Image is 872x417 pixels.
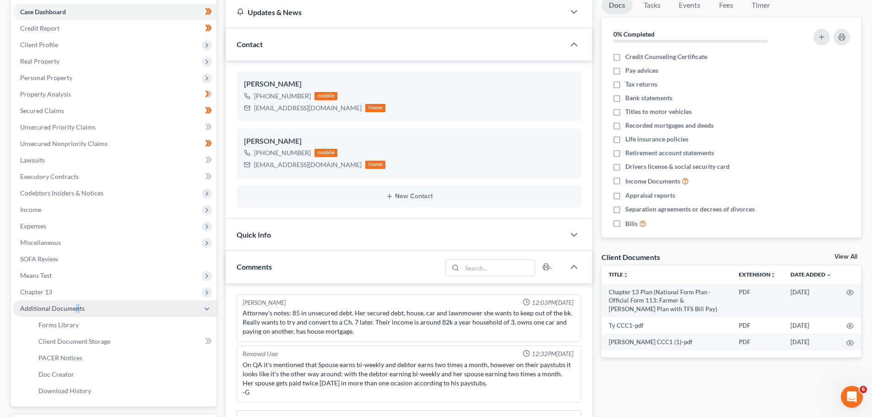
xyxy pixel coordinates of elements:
span: Tax returns [625,80,657,89]
a: Titleunfold_more [609,271,628,278]
div: home [365,104,385,112]
span: Retirement account statements [625,148,714,157]
div: On QA it's mentioned that Spouse earns bi-weekly and debtor earns two times a month, however on t... [243,360,575,397]
div: Attorney's notes: 85 in unsecured debt. Her secured debt, house, car and lawnmower she wants to k... [243,309,575,336]
span: Income Documents [625,177,680,186]
i: unfold_more [770,272,776,278]
span: Real Property [20,57,60,65]
span: Credit Report [20,24,60,32]
span: Forms Library [38,321,79,329]
span: Additional Documents [20,304,85,312]
button: Send a message… [157,296,172,311]
span: Unsecured Priority Claims [20,123,96,131]
td: PDF [731,284,783,317]
a: Doc Creator [31,366,217,383]
div: Katie says… [7,72,176,188]
div: [PERSON_NAME] [244,79,574,90]
button: Home [143,4,161,21]
div: [PERSON_NAME] [244,136,574,147]
span: 6 [860,386,867,393]
span: Comments [237,262,272,271]
a: Case Dashboard [13,4,217,20]
span: 12:32PM[DATE] [532,350,574,358]
a: Date Added expand_more [791,271,832,278]
span: Case Dashboard [20,8,66,16]
a: Extensionunfold_more [739,271,776,278]
a: Unsecured Nonpriority Claims [13,135,217,152]
span: Unsecured Nonpriority Claims [20,140,108,147]
div: Client Documents [601,252,660,262]
span: Expenses [20,222,46,230]
span: Personal Property [20,74,72,81]
td: [DATE] [783,334,839,350]
span: Recorded mortgages and deeds [625,121,714,130]
td: PDF [731,334,783,350]
div: [EMAIL_ADDRESS][DOMAIN_NAME] [254,103,362,113]
span: Download History [38,387,91,395]
span: Drivers license & social security card [625,162,730,171]
span: Income [20,206,41,213]
td: [DATE] [783,284,839,317]
span: PACER Notices [38,354,82,362]
div: home [365,161,385,169]
a: Forms Library [31,317,217,333]
div: [PERSON_NAME] • [DATE] [15,170,87,175]
div: mobile [314,92,337,100]
strong: 0% Completed [613,30,655,38]
button: Gif picker [29,300,36,307]
span: Client Document Storage [38,337,110,345]
iframe: Intercom live chat [841,386,863,408]
div: Close [161,4,177,20]
a: Executory Contracts [13,168,217,185]
div: 🚨ATTN: [GEOGRAPHIC_DATA] of [US_STATE]The court has added a new Credit Counseling Field that we n... [7,72,150,168]
span: Bank statements [625,93,672,103]
div: mobile [314,149,337,157]
div: The court has added a new Credit Counseling Field that we need to update upon filing. Please remo... [15,100,143,162]
button: New Contact [244,193,574,200]
div: [EMAIL_ADDRESS][DOMAIN_NAME] [254,160,362,169]
td: Ty CCC1-pdf [601,317,731,334]
span: Codebtors Insiders & Notices [20,189,103,197]
i: unfold_more [623,272,628,278]
span: Property Analysis [20,90,71,98]
div: [PHONE_NUMBER] [254,148,311,157]
p: Active [44,11,63,21]
button: Start recording [58,300,65,307]
span: Contact [237,40,263,49]
span: Pay advices [625,66,658,75]
td: [DATE] [783,317,839,334]
a: Lawsuits [13,152,217,168]
a: PACER Notices [31,350,217,366]
span: Titles to motor vehicles [625,107,692,116]
a: Unsecured Priority Claims [13,119,217,135]
span: Bills [625,219,638,228]
a: View All [834,254,857,260]
span: Separation agreements or decrees of divorces [625,205,755,214]
td: [PERSON_NAME] CCC1 (1)-pdf [601,334,731,350]
div: [PERSON_NAME] [243,298,286,307]
span: SOFA Review [20,255,58,263]
button: Emoji picker [14,300,22,307]
h1: [PERSON_NAME] [44,5,104,11]
div: Updates & News [237,7,554,17]
a: Secured Claims [13,103,217,119]
span: 12:03PM[DATE] [532,298,574,307]
span: Appraisal reports [625,191,675,200]
span: Life insurance policies [625,135,688,144]
span: Miscellaneous [20,238,61,246]
a: SOFA Review [13,251,217,267]
span: Doc Creator [38,370,74,378]
span: Quick Info [237,230,271,239]
div: [PHONE_NUMBER] [254,92,311,101]
input: Search... [462,260,535,276]
span: Lawsuits [20,156,45,164]
span: Client Profile [20,41,58,49]
span: Credit Counseling Certificate [625,52,707,61]
span: Chapter 13 [20,288,52,296]
td: PDF [731,317,783,334]
a: Client Document Storage [31,333,217,350]
i: expand_more [826,272,832,278]
a: Download History [31,383,217,399]
img: Profile image for Katie [26,5,41,20]
b: 🚨ATTN: [GEOGRAPHIC_DATA] of [US_STATE] [15,78,130,94]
